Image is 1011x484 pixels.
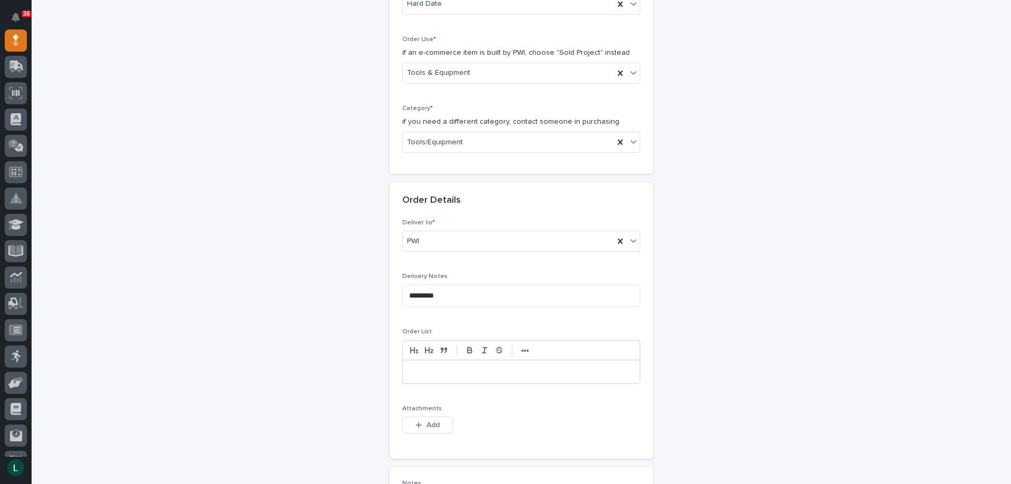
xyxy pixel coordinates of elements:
span: Category [402,105,433,112]
p: if an e-commerce item is built by PWI, choose "Sold Project" instead [402,47,640,58]
button: users-avatar [5,457,27,479]
h2: Order Details [402,195,461,206]
button: Notifications [5,6,27,28]
span: Tools & Equipment [407,67,470,78]
strong: ••• [521,347,529,355]
p: if you need a different category, contact someone in purchasing [402,116,640,127]
span: Deliver to [402,220,435,226]
span: Attachments [402,406,442,412]
p: 36 [23,10,30,17]
span: PWI [407,236,419,247]
span: Tools/Equipment [407,137,463,148]
button: ••• [518,344,532,357]
button: Add [402,417,453,433]
span: Add [427,420,440,430]
span: Delivery Notes [402,273,448,280]
span: Order List [402,329,432,335]
div: Notifications36 [13,13,27,29]
span: Order Use [402,36,436,43]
